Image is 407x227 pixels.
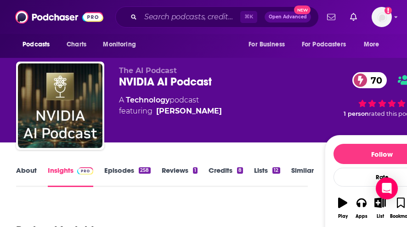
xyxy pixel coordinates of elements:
button: open menu [357,36,391,53]
a: InsightsPodchaser Pro [48,166,93,187]
a: Show notifications dropdown [346,9,361,25]
a: Credits8 [209,166,243,187]
button: open menu [16,36,62,53]
a: About [16,166,37,187]
span: The AI Podcast [119,66,177,75]
a: Show notifications dropdown [323,9,339,25]
a: Charts [61,36,92,53]
img: User Profile [372,7,392,27]
span: featuring [119,106,222,117]
button: Show profile menu [372,7,392,27]
button: List [371,192,390,225]
div: A podcast [119,95,222,117]
img: Podchaser Pro [77,167,93,175]
button: open menu [296,36,359,53]
a: Lists12 [254,166,280,187]
img: NVIDIA AI Podcast [18,63,102,148]
span: New [294,6,311,14]
span: For Podcasters [302,38,346,51]
div: 258 [139,167,150,174]
button: Open AdvancedNew [265,11,311,23]
div: 8 [237,167,243,174]
a: Reviews1 [162,166,198,187]
span: ⌘ K [240,11,257,23]
a: [PERSON_NAME] [156,106,222,117]
button: Play [334,192,352,225]
div: Apps [356,214,367,219]
a: Episodes258 [104,166,150,187]
div: List [377,214,384,219]
span: 70 [362,72,387,88]
span: Logged in as Ruth_Nebius [372,7,392,27]
button: open menu [96,36,147,53]
div: Open Intercom Messenger [376,177,398,199]
span: Open Advanced [269,15,307,19]
a: Technology [126,96,170,104]
button: open menu [242,36,296,53]
span: Podcasts [23,38,50,51]
div: Search podcasts, credits, & more... [115,6,319,28]
span: Charts [67,38,86,51]
button: Apps [352,192,371,225]
span: 1 person [344,110,369,117]
span: For Business [249,38,285,51]
input: Search podcasts, credits, & more... [141,10,240,24]
a: 70 [352,72,387,88]
span: Monitoring [103,38,136,51]
div: Play [338,214,348,219]
a: Similar [291,166,314,187]
img: Podchaser - Follow, Share and Rate Podcasts [15,8,103,26]
div: 1 [193,167,198,174]
div: 12 [272,167,280,174]
svg: Add a profile image [384,7,392,14]
span: More [364,38,379,51]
